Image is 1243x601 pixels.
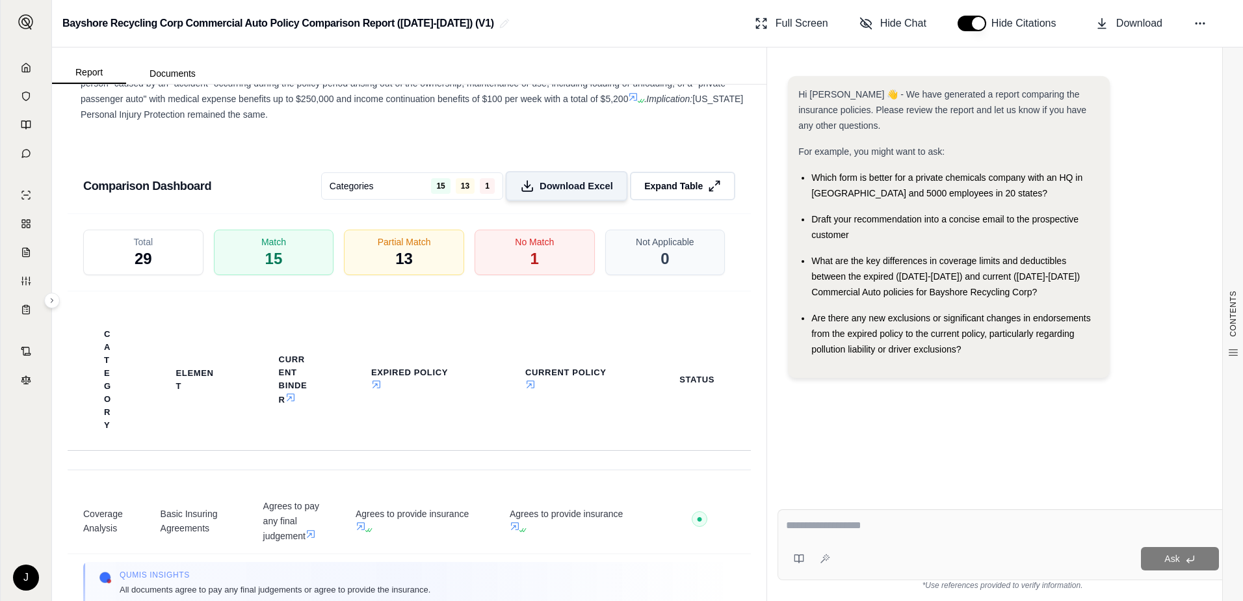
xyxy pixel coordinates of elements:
button: Documents [126,63,219,84]
span: Agrees to provide insurance [356,507,478,537]
div: *Use references provided to verify information. [778,580,1227,591]
h3: Comparison Dashboard [83,174,211,198]
th: Current Policy [510,358,633,401]
span: No Match [515,235,554,248]
span: For example, you might want to ask: [798,146,945,157]
button: Full Screen [750,10,833,36]
button: Expand sidebar [44,293,60,308]
button: Categories15131 [321,172,503,200]
span: Hi [PERSON_NAME] 👋 - We have generated a report comparing the insurance policies. Please review t... [798,89,1086,131]
th: Current Binder [263,345,324,414]
span: Are there any new exclusions or significant changes in endorsements from the expired policy to th... [811,313,1091,354]
button: Expand sidebar [13,9,39,35]
span: Categories [330,180,374,193]
a: Home [8,55,44,81]
div: J [13,565,39,591]
a: Legal Search Engine [8,367,44,393]
span: 15 [265,248,283,269]
span: Hide Chat [880,16,926,31]
span: 29 [135,248,152,269]
span: Total [134,235,153,248]
button: Download Excel [505,171,627,201]
th: Expired Policy [356,358,478,401]
span: Match [261,235,286,248]
span: [US_STATE] Personal Injury Protection remained the same. [81,94,743,120]
span: Full Screen [776,16,828,31]
span: 1 [480,178,495,194]
th: Category [88,320,129,440]
span: Agrees to pay any final judgement [263,499,324,543]
button: ● [692,511,707,531]
span: Expand Table [644,180,703,193]
a: Contract Analysis [8,338,44,364]
span: Ask [1164,554,1179,564]
img: Qumis [99,571,112,584]
span: Agrees to provide insurance [510,507,633,537]
span: 13 [395,248,413,269]
span: Draft your recommendation into a concise email to the prospective customer [811,214,1079,240]
span: Download [1116,16,1162,31]
span: 0 [661,248,669,269]
th: Status [664,366,730,394]
span: Implication: [646,94,692,104]
button: Download [1090,10,1168,36]
span: Which form is better for a private chemicals company with an HQ in [GEOGRAPHIC_DATA] and 5000 emp... [811,172,1082,198]
a: Documents Vault [8,83,44,109]
span: CONTENTS [1228,291,1238,337]
span: Coverage is provided for "bodily injury" sustained by an "eligible injured person" caused by an "... [81,62,726,104]
button: Expand Table [630,172,735,200]
th: Element [161,359,232,401]
a: Single Policy [8,182,44,208]
span: What are the key differences in coverage limits and deductibles between the expired ([DATE]-[DATE... [811,256,1080,297]
button: Report [52,62,126,84]
span: Qumis INSIGHTS [120,570,430,580]
h2: Bayshore Recycling Corp Commercial Auto Policy Comparison Report ([DATE]-[DATE]) (V1) [62,12,494,35]
a: Claim Coverage [8,239,44,265]
span: 1 [530,248,539,269]
span: Partial Match [378,235,431,248]
span: Not Applicable [636,235,694,248]
span: All documents agree to pay any final judgements or agree to provide the insurance. [120,583,430,596]
span: Coverage Analysis [83,507,129,537]
span: ● [696,514,703,524]
span: Basic Insuring Agreements [161,507,232,537]
button: Hide Chat [854,10,932,36]
a: Chat [8,140,44,167]
span: . [644,94,646,104]
a: Prompt Library [8,112,44,138]
img: Expand sidebar [18,14,34,30]
a: Custom Report [8,268,44,294]
a: Coverage Table [8,297,44,323]
span: 13 [456,178,475,194]
span: 15 [431,178,450,194]
a: Policy Comparisons [8,211,44,237]
span: Hide Citations [991,16,1064,31]
span: Download Excel [540,180,613,193]
button: Ask [1141,547,1219,570]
